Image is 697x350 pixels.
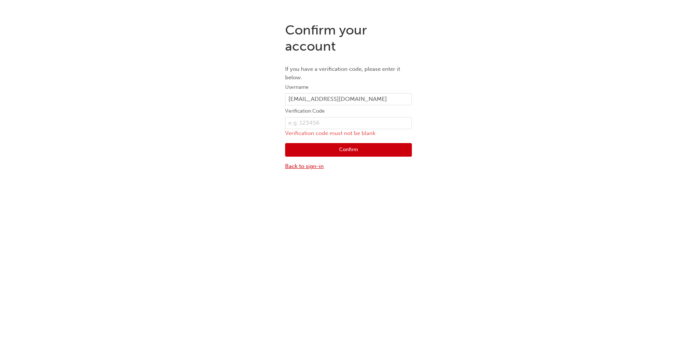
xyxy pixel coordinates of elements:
label: Username [285,83,412,92]
input: Username [285,93,412,106]
h1: Confirm your account [285,22,412,54]
p: If you have a verification code, please enter it below. [285,65,412,81]
button: Confirm [285,143,412,157]
p: Verification code must not be blank [285,129,412,138]
label: Verification Code [285,107,412,116]
a: Back to sign-in [285,162,412,171]
input: e.g. 123456 [285,117,412,130]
